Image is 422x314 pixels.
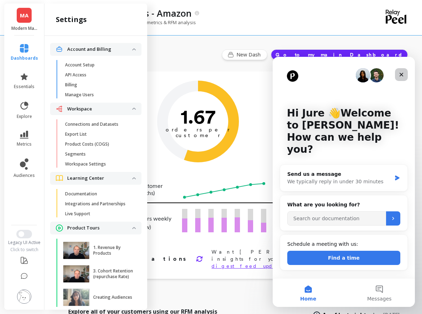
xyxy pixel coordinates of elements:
p: Workspace Settings [65,161,106,167]
p: Product Costs (COGS) [65,141,109,147]
p: Segments [65,151,86,157]
img: down caret icon [132,108,136,110]
p: Product Tours [67,224,132,232]
iframe: Intercom live chat [273,57,415,307]
text: 1.67 [181,105,215,128]
p: Billing [65,82,77,88]
img: down caret icon [132,227,136,229]
p: API Access [65,72,86,78]
p: Modern Mammals - Amazon [11,26,37,31]
p: Connections and Datasets [65,121,118,127]
img: navigation item icon [56,46,63,53]
button: New Dash [222,49,267,60]
button: Go to my main Dashboard [271,49,408,60]
p: Want [PERSON_NAME] to find insights for you? Read your [212,248,385,270]
button: Switch to New UI [16,230,32,238]
p: Workspace [67,105,132,113]
p: Manage Users [65,92,94,98]
tspan: orders per [166,126,230,133]
span: metrics [17,141,32,147]
span: essentials [14,84,34,90]
div: Click to switch [4,247,45,253]
p: 1. Revenue By Products [93,245,133,256]
span: MA [20,11,28,20]
div: Legacy UI Active [4,240,45,245]
img: navigation item icon [56,175,63,181]
p: Documentation [65,191,97,197]
p: Integrations and Partnerships [65,201,125,207]
p: Account Setup [65,62,95,68]
p: Learning Center [67,175,132,182]
span: audiences [14,173,35,178]
p: Creating Audiences [93,294,132,300]
h2: settings [56,15,87,25]
img: down caret icon [132,48,136,50]
p: Export List [65,131,87,137]
img: profile picture [17,289,31,304]
img: navigation item icon [56,105,63,112]
p: Account and Billing [67,46,132,53]
tspan: customer [175,132,220,139]
p: 3. Cohort Retention (repurchase Rate) [93,268,133,280]
span: explore [17,114,32,119]
img: navigation item icon [56,224,63,232]
img: down caret icon [132,177,136,179]
span: New Dash [236,51,263,58]
p: Live Support [65,211,90,217]
span: dashboards [11,55,38,61]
